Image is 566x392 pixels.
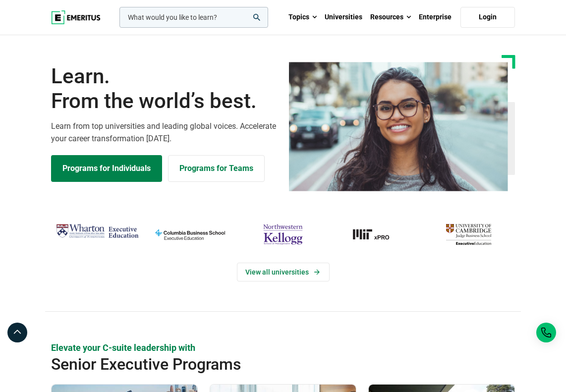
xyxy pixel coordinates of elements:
[51,89,277,113] span: From the world’s best.
[427,221,510,248] img: cambridge-judge-business-school
[51,64,277,114] h1: Learn.
[51,341,515,354] p: Elevate your C-suite leadership with
[168,155,265,182] a: Explore for Business
[241,221,324,248] img: northwestern-kellogg
[460,7,515,28] a: Login
[119,7,268,28] input: woocommerce-product-search-field-0
[56,221,139,241] img: Wharton Executive Education
[237,263,330,281] a: View Universities
[51,120,277,145] p: Learn from top universities and leading global voices. Accelerate your career transformation [DATE].
[335,221,417,248] img: MIT xPRO
[289,62,508,191] img: Learn from the world's best
[335,221,417,248] a: MIT-xPRO
[51,354,468,374] h2: Senior Executive Programs
[149,221,231,248] img: columbia-business-school
[51,155,162,182] a: Explore Programs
